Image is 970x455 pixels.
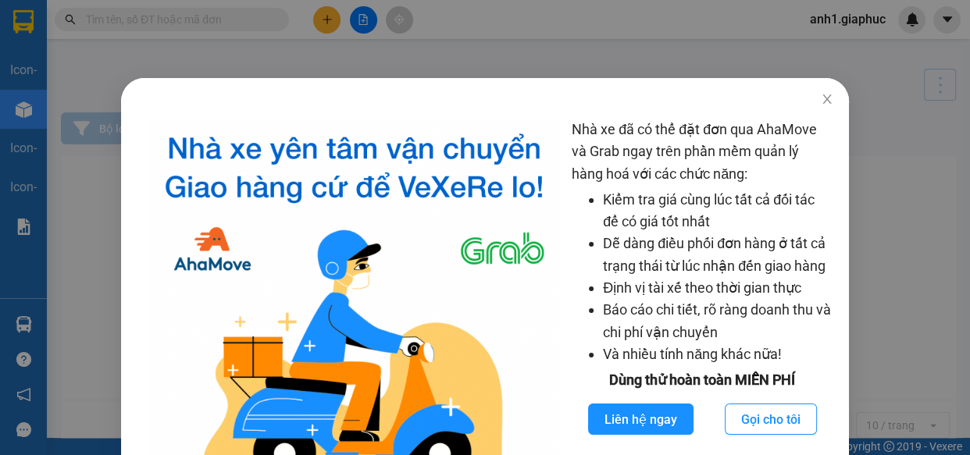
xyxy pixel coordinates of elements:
span: Gọi cho tôi [741,410,801,429]
li: Dễ dàng điều phối đơn hàng ở tất cả trạng thái từ lúc nhận đến giao hàng [603,233,833,277]
span: close [821,93,833,105]
button: Gọi cho tôi [725,403,817,435]
span: Liên hệ ngay [604,410,677,429]
li: Kiểm tra giá cùng lúc tất cả đối tác để có giá tốt nhất [603,189,833,233]
div: Dùng thử hoàn toàn MIỄN PHÍ [572,369,833,391]
li: Và nhiều tính năng khác nữa! [603,343,833,365]
li: Định vị tài xế theo thời gian thực [603,277,833,299]
li: Báo cáo chi tiết, rõ ràng doanh thu và chi phí vận chuyển [603,299,833,343]
button: Liên hệ ngay [588,403,694,435]
button: Close [805,78,849,122]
